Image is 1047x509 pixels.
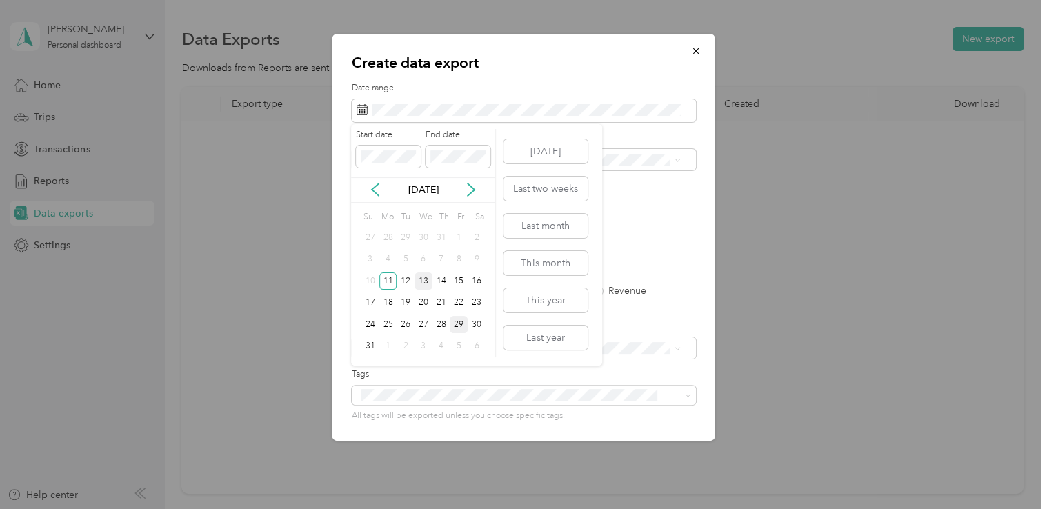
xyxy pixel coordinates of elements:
div: 15 [450,272,468,290]
div: 31 [361,338,379,355]
div: 7 [432,251,450,268]
div: 26 [397,316,415,333]
div: Tu [399,208,412,227]
iframe: Everlance-gr Chat Button Frame [970,432,1047,509]
div: 1 [450,229,468,246]
div: Su [361,208,375,227]
div: 31 [432,229,450,246]
button: This month [503,251,588,275]
div: Mo [379,208,395,227]
div: 29 [397,229,415,246]
button: This year [503,288,588,312]
div: 10 [361,272,379,290]
p: [DATE] [395,183,452,197]
div: 22 [450,295,468,312]
div: 21 [432,295,450,312]
div: 3 [361,251,379,268]
button: Last year [503,326,588,350]
div: 28 [379,229,397,246]
div: 19 [397,295,415,312]
label: End date [426,129,490,141]
div: 5 [397,251,415,268]
div: 28 [432,316,450,333]
button: [DATE] [503,139,588,163]
button: Last month [503,214,588,238]
div: 23 [468,295,486,312]
div: Sa [472,208,486,227]
div: 13 [415,272,432,290]
div: 2 [397,338,415,355]
div: 2 [468,229,486,246]
p: Create data export [352,53,696,72]
div: 11 [379,272,397,290]
div: 12 [397,272,415,290]
div: Fr [455,208,468,227]
label: Date range [352,82,696,94]
div: 16 [468,272,486,290]
div: 9 [468,251,486,268]
div: 17 [361,295,379,312]
div: We [417,208,432,227]
div: 4 [432,338,450,355]
button: Last two weeks [503,177,588,201]
div: 6 [415,251,432,268]
label: Tags [352,368,696,381]
div: 5 [450,338,468,355]
div: 27 [415,316,432,333]
div: 30 [415,229,432,246]
div: Th [437,208,450,227]
label: Start date [356,129,421,141]
div: 1 [379,338,397,355]
div: 27 [361,229,379,246]
div: 3 [415,338,432,355]
div: 29 [450,316,468,333]
div: 18 [379,295,397,312]
div: 20 [415,295,432,312]
div: 6 [468,338,486,355]
div: 4 [379,251,397,268]
div: 24 [361,316,379,333]
div: 14 [432,272,450,290]
div: 8 [450,251,468,268]
label: Revenue [594,286,646,296]
p: All tags will be exported unless you choose specific tags. [352,410,696,422]
div: 30 [468,316,486,333]
div: 25 [379,316,397,333]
